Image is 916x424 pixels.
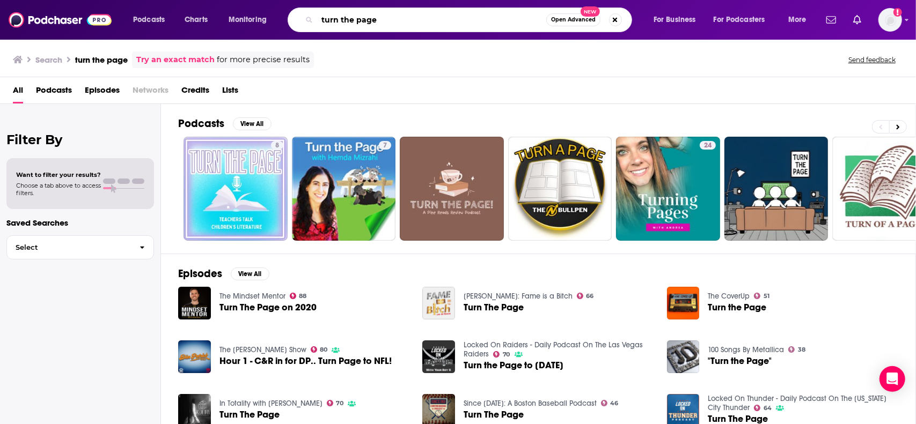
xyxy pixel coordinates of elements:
span: for more precise results [217,54,310,66]
a: 100 Songs By Metallica [708,345,784,354]
img: Podchaser - Follow, Share and Rate Podcasts [9,10,112,30]
div: Search podcasts, credits, & more... [298,8,642,32]
a: 88 [290,293,307,299]
a: 70 [327,400,344,406]
h3: turn the page [75,55,128,65]
img: Turn the Page to Tuesday [422,340,455,373]
button: open menu [781,11,820,28]
a: Turn the Page to Tuesday [464,361,563,370]
a: 46 [601,400,619,406]
svg: Add a profile image [893,8,902,17]
a: Show notifications dropdown [849,11,866,29]
a: AJ Benza: Fame is a Bitch [464,292,573,301]
a: Turn The Page [464,410,524,419]
a: 7 [292,137,396,241]
span: 7 [383,140,387,151]
h3: Search [35,55,62,65]
button: Open AdvancedNew [546,13,600,26]
a: 24 [616,137,720,241]
span: 38 [798,347,805,352]
a: Turn The Page [708,414,768,423]
a: 8 [184,137,288,241]
span: 66 [587,294,594,299]
img: Turn The Page [422,287,455,319]
button: open menu [126,11,179,28]
span: Podcasts [36,81,72,103]
a: Turn The Page [464,303,524,312]
a: Hour 1 - C&R in for DP.. Turn Page to NFL! [219,356,392,366]
h2: Episodes [178,267,222,280]
span: Credits [181,81,209,103]
a: Locked On Thunder - Daily Podcast On The Oklahoma City Thunder [708,394,886,412]
a: 64 [754,405,772,411]
a: The Dan Patrick Show [219,345,306,354]
span: Open Advanced [551,17,596,23]
input: Search podcasts, credits, & more... [317,11,546,28]
button: Send feedback [845,55,899,64]
a: 80 [311,346,328,353]
a: 66 [577,293,594,299]
div: Open Intercom Messenger [880,366,905,392]
button: open menu [646,11,709,28]
span: Podcasts [133,12,165,27]
button: View All [233,117,272,130]
a: Turn The Page [219,410,280,419]
button: Select [6,235,154,259]
a: Show notifications dropdown [822,11,840,29]
span: Turn the Page to [DATE] [464,361,563,370]
a: 70 [493,351,510,358]
img: Turn The Page on 2020 [178,287,211,319]
span: Logged in as ericagelbard [878,8,902,32]
a: "Turn the Page" [708,356,772,366]
a: 24 [700,141,716,150]
a: Turn the Page [708,303,766,312]
img: "Turn the Page" [667,340,700,373]
span: 24 [704,140,712,151]
span: Charts [185,12,208,27]
span: 64 [764,406,772,411]
a: Lists [222,81,238,103]
span: Choose a tab above to access filters. [16,182,101,197]
span: For Podcasters [714,12,765,27]
span: 8 [275,140,279,151]
button: open menu [221,11,281,28]
span: 80 [320,347,327,352]
span: Monitoring [229,12,267,27]
a: The CoverUp [708,292,750,301]
span: For Business [654,12,696,27]
a: All [13,81,23,103]
a: The Mindset Mentor [219,292,285,301]
a: 38 [788,346,805,353]
img: Turn the Page [667,287,700,319]
a: Locked On Raiders - Daily Podcast On The Las Vegas Raiders [464,340,643,359]
p: Saved Searches [6,218,154,228]
h2: Podcasts [178,117,224,130]
span: 51 [764,294,770,299]
a: Charts [178,11,214,28]
a: Episodes [85,81,120,103]
span: 70 [336,401,343,406]
a: 8 [271,141,283,150]
a: PodcastsView All [178,117,272,130]
span: New [581,6,600,17]
a: Turn The Page on 2020 [219,303,317,312]
span: Select [7,244,131,251]
img: User Profile [878,8,902,32]
a: 51 [754,293,770,299]
button: View All [231,267,269,280]
img: Hour 1 - C&R in for DP.. Turn Page to NFL! [178,340,211,373]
